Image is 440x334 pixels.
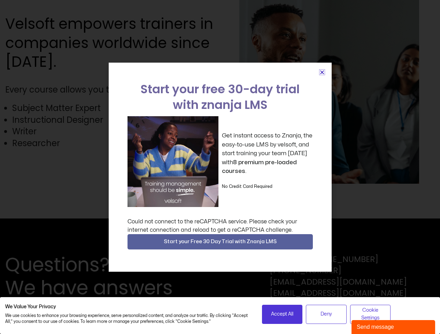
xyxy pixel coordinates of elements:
span: Deny [321,310,332,318]
a: Close [319,70,325,75]
p: Get instant access to Znanja, the easy-to-use LMS by velsoft, and start training your team [DATE]... [222,131,313,176]
h2: We Value Your Privacy [5,304,252,310]
div: Could not connect to the reCAPTCHA service. Please check your internet connection and reload to g... [128,217,313,234]
span: Accept All [271,310,293,318]
span: Cookie Settings [355,307,386,322]
h2: Start your free 30-day trial with znanja LMS [128,81,313,113]
p: We use cookies to enhance your browsing experience, serve personalized content, and analyze our t... [5,313,252,325]
iframe: chat widget [352,319,437,334]
button: Accept all cookies [262,305,303,324]
strong: 8 premium pre-loaded courses [222,159,297,174]
button: Start your Free 30 Day Trial with Znanja LMS [128,234,313,249]
button: Adjust cookie preferences [350,305,391,324]
button: Deny all cookies [306,305,347,324]
img: a woman sitting at her laptop dancing [128,116,218,207]
span: Start your Free 30 Day Trial with Znanja LMS [164,238,277,246]
strong: No Credit Card Required [222,184,272,189]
